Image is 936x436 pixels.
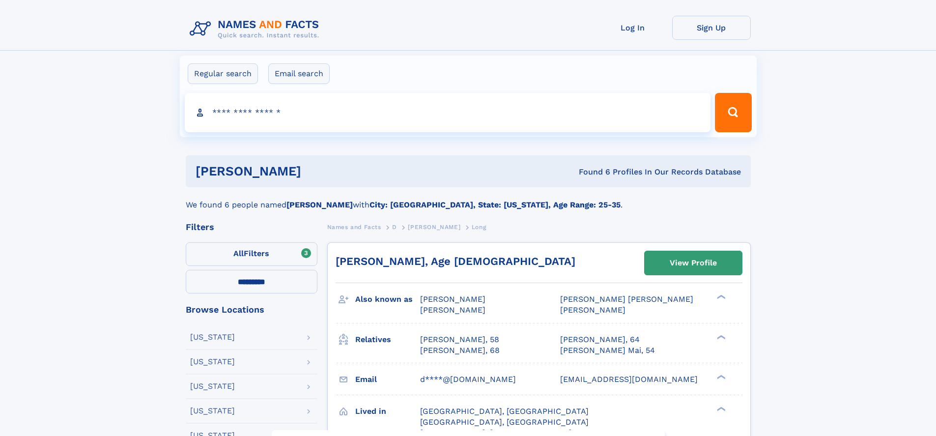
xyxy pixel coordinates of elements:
[185,93,711,132] input: search input
[560,345,655,356] a: [PERSON_NAME] Mai, 54
[672,16,751,40] a: Sign Up
[715,93,751,132] button: Search Button
[420,294,485,304] span: [PERSON_NAME]
[355,331,420,348] h3: Relatives
[408,224,460,231] span: [PERSON_NAME]
[420,345,500,356] a: [PERSON_NAME], 68
[233,249,244,258] span: All
[560,375,698,384] span: [EMAIL_ADDRESS][DOMAIN_NAME]
[355,403,420,420] h3: Lived in
[420,305,485,315] span: [PERSON_NAME]
[190,333,235,341] div: [US_STATE]
[714,406,726,412] div: ❯
[186,187,751,211] div: We found 6 people named with .
[336,255,575,267] a: [PERSON_NAME], Age [DEMOGRAPHIC_DATA]
[440,167,741,177] div: Found 6 Profiles In Our Records Database
[190,358,235,366] div: [US_STATE]
[196,165,440,177] h1: [PERSON_NAME]
[645,251,742,275] a: View Profile
[560,294,693,304] span: [PERSON_NAME] [PERSON_NAME]
[355,371,420,388] h3: Email
[392,224,397,231] span: D
[408,221,460,233] a: [PERSON_NAME]
[420,407,589,416] span: [GEOGRAPHIC_DATA], [GEOGRAPHIC_DATA]
[190,407,235,415] div: [US_STATE]
[714,294,726,300] div: ❯
[355,291,420,308] h3: Also known as
[392,221,397,233] a: D
[268,63,330,84] label: Email search
[714,334,726,340] div: ❯
[714,374,726,380] div: ❯
[560,305,625,315] span: [PERSON_NAME]
[420,334,499,345] a: [PERSON_NAME], 58
[472,224,486,231] span: Long
[186,242,317,266] label: Filters
[594,16,672,40] a: Log In
[369,200,621,209] b: City: [GEOGRAPHIC_DATA], State: [US_STATE], Age Range: 25-35
[420,417,589,427] span: [GEOGRAPHIC_DATA], [GEOGRAPHIC_DATA]
[190,382,235,390] div: [US_STATE]
[186,305,317,314] div: Browse Locations
[286,200,353,209] b: [PERSON_NAME]
[186,16,327,42] img: Logo Names and Facts
[186,223,317,232] div: Filters
[560,334,640,345] a: [PERSON_NAME], 64
[327,221,381,233] a: Names and Facts
[188,63,258,84] label: Regular search
[670,252,717,274] div: View Profile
